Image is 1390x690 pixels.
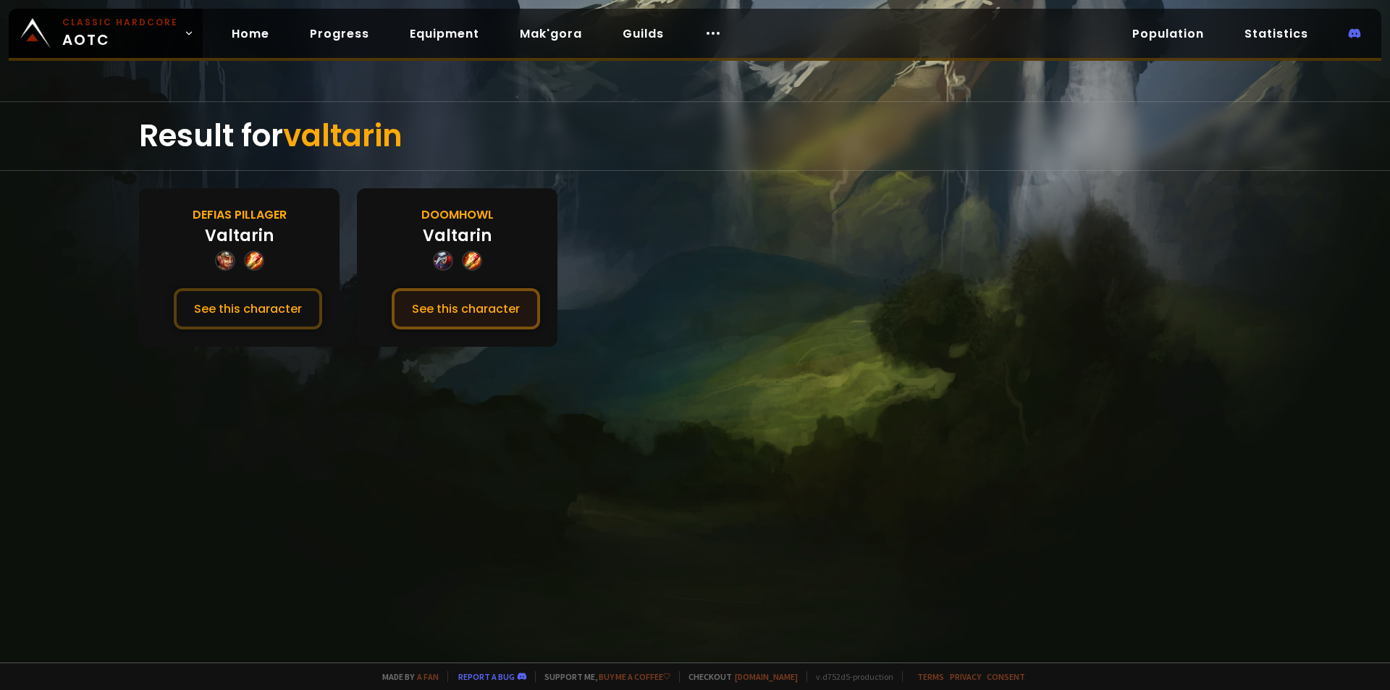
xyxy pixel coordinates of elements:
a: Guilds [611,19,675,49]
button: See this character [174,288,322,329]
a: Equipment [398,19,491,49]
a: Classic HardcoreAOTC [9,9,203,58]
span: AOTC [62,16,178,51]
a: Mak'gora [508,19,594,49]
a: Statistics [1233,19,1320,49]
a: Population [1121,19,1216,49]
span: v. d752d5 - production [806,671,893,682]
a: Buy me a coffee [599,671,670,682]
a: [DOMAIN_NAME] [735,671,798,682]
span: Made by [374,671,439,682]
a: Home [220,19,281,49]
a: Consent [987,671,1025,682]
div: Result for [139,102,1251,170]
div: Valtarin [423,224,492,248]
span: Checkout [679,671,798,682]
a: Progress [298,19,381,49]
div: Doomhowl [421,206,494,224]
button: See this character [392,288,540,329]
small: Classic Hardcore [62,16,178,29]
span: valtarin [283,114,403,157]
a: a fan [417,671,439,682]
span: Support me, [535,671,670,682]
a: Report a bug [458,671,515,682]
a: Terms [917,671,944,682]
div: Valtarin [205,224,274,248]
a: Privacy [950,671,981,682]
div: Defias Pillager [193,206,287,224]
